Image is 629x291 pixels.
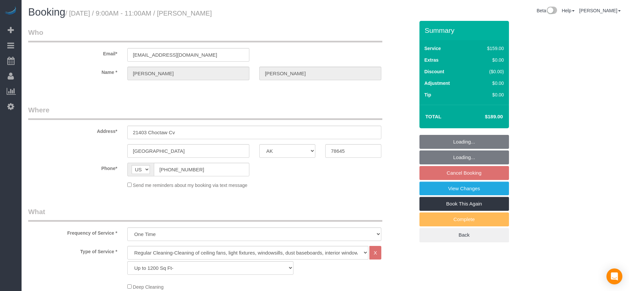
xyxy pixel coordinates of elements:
[419,182,509,196] a: View Changes
[65,10,212,17] small: / [DATE] / 9:00AM - 11:00AM / [PERSON_NAME]
[23,126,122,135] label: Address*
[28,28,382,42] legend: Who
[424,91,431,98] label: Tip
[23,227,122,236] label: Frequency of Service *
[424,45,441,52] label: Service
[579,8,621,13] a: [PERSON_NAME]
[419,228,509,242] a: Back
[473,80,504,87] div: $0.00
[424,57,439,63] label: Extras
[23,163,122,172] label: Phone*
[23,67,122,76] label: Name *
[127,144,249,158] input: City*
[424,68,444,75] label: Discount
[606,268,622,284] div: Open Intercom Messenger
[424,80,450,87] label: Adjustment
[473,91,504,98] div: $0.00
[154,163,249,176] input: Phone*
[259,67,381,80] input: Last Name*
[425,114,442,119] strong: Total
[127,48,249,62] input: Email*
[536,8,557,13] a: Beta
[133,183,248,188] span: Send me reminders about my booking via text message
[419,197,509,211] a: Book This Again
[23,48,122,57] label: Email*
[28,105,382,120] legend: Where
[473,57,504,63] div: $0.00
[127,67,249,80] input: First Name*
[425,27,506,34] h3: Summary
[562,8,575,13] a: Help
[546,7,557,15] img: New interface
[133,284,164,290] span: Deep Cleaning
[465,114,503,120] h4: $189.00
[325,144,381,158] input: Zip Code*
[473,45,504,52] div: $159.00
[28,6,65,18] span: Booking
[23,246,122,255] label: Type of Service *
[473,68,504,75] div: ($0.00)
[28,207,382,222] legend: What
[4,7,17,16] img: Automaid Logo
